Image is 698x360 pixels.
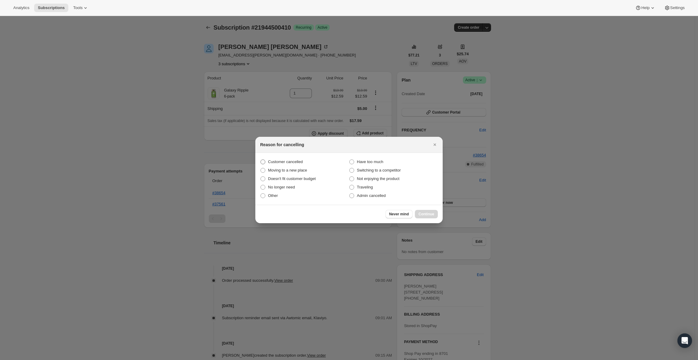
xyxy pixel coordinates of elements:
h2: Reason for cancelling [260,142,304,148]
button: Never mind [386,210,412,218]
span: Settings [670,5,685,10]
button: Tools [69,4,92,12]
span: Have too much [357,159,383,164]
span: Analytics [13,5,29,10]
span: Doesn't fit customer budget [268,176,316,181]
span: Admin cancelled [357,193,386,198]
button: Help [632,4,659,12]
span: Not enjoying the product [357,176,399,181]
button: Subscriptions [34,4,68,12]
span: Help [641,5,649,10]
span: Subscriptions [38,5,65,10]
span: Tools [73,5,82,10]
span: Never mind [389,212,409,217]
span: Switching to a competitor [357,168,401,172]
span: Other [268,193,278,198]
button: Analytics [10,4,33,12]
span: Customer cancelled [268,159,303,164]
span: Traveling [357,185,373,189]
span: No longer need [268,185,295,189]
button: Settings [661,4,688,12]
div: Open Intercom Messenger [677,333,692,348]
button: Close [431,140,439,149]
span: Moving to a new place [268,168,307,172]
